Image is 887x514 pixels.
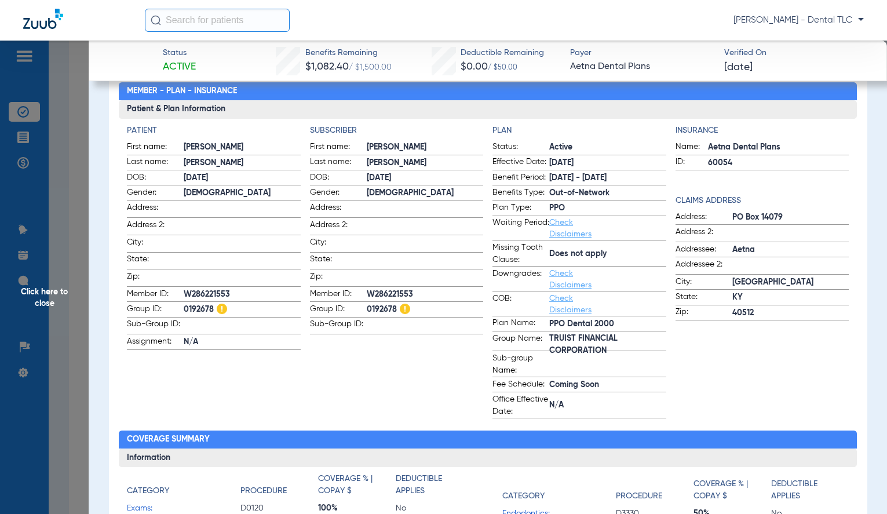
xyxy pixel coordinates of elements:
span: Aetna Dental Plans [708,141,849,154]
span: PPO Dental 2000 [549,318,666,330]
span: [PERSON_NAME] [184,157,300,169]
span: [GEOGRAPHIC_DATA] [732,276,849,289]
a: Check Disclaimers [549,269,592,289]
span: Address: [310,202,367,217]
span: [DATE] [549,157,666,169]
span: COB: [492,293,549,316]
app-breakdown-title: Procedure [616,473,693,506]
span: 40512 [732,307,849,319]
span: Waiting Period: [492,217,549,240]
span: Benefits Type: [492,187,549,201]
span: City: [310,236,367,252]
span: First name: [127,141,184,155]
a: Check Disclaimers [549,294,592,314]
span: [DATE] [724,60,753,75]
span: N/A [549,399,666,411]
h4: Coverage % | Copay $ [693,478,765,502]
h4: Patient [127,125,300,137]
app-breakdown-title: Category [127,473,240,501]
span: [DATE] - [DATE] [549,172,666,184]
span: Addressee: [676,243,732,257]
span: TRUIST FINANCIAL CORPORATION [549,338,666,351]
span: Status: [492,141,549,155]
span: Payer [570,47,714,59]
span: Active [163,60,196,74]
span: 0192678 [184,304,300,316]
span: Aetna Dental Plans [570,60,714,74]
span: D0120 [240,502,318,514]
span: Status [163,47,196,59]
span: Last name: [127,156,184,170]
app-breakdown-title: Deductible Applies [396,473,473,501]
span: Benefits Remaining [305,47,392,59]
span: $0.00 [461,61,488,72]
span: Member ID: [127,288,184,302]
span: [PERSON_NAME] [184,141,300,154]
h4: Category [502,490,545,502]
span: Address 2: [676,226,732,242]
span: N/A [184,336,300,348]
span: City: [676,276,732,290]
app-breakdown-title: Coverage % | Copay $ [693,473,771,506]
span: Member ID: [310,288,367,302]
span: ID: [676,156,708,170]
span: [DATE] [367,172,484,184]
span: Office Effective Date: [492,393,549,418]
span: Verified On [724,47,868,59]
span: State: [310,253,367,269]
span: State: [676,291,732,305]
span: W286221553 [367,289,484,301]
h4: Deductible Applies [396,473,468,497]
span: State: [127,253,184,269]
span: [DEMOGRAPHIC_DATA] [184,187,300,199]
span: Address 2: [127,219,184,235]
img: Hazard [400,304,410,314]
span: / $50.00 [488,64,517,71]
input: Search for patients [145,9,290,32]
span: Plan Name: [492,317,549,331]
span: Gender: [310,187,367,201]
iframe: Chat Widget [829,458,887,514]
app-breakdown-title: Category [502,473,616,506]
span: [PERSON_NAME] - Dental TLC [733,14,864,26]
span: Effective Date: [492,156,549,170]
span: City: [127,236,184,252]
h3: Patient & Plan Information [119,100,857,119]
span: PO Box 14079 [732,212,849,224]
h4: Plan [492,125,666,137]
span: Address: [676,211,732,225]
span: No [396,502,473,514]
span: Zip: [127,271,184,286]
span: [PERSON_NAME] [367,157,484,169]
span: 100% [318,502,396,514]
span: Downgrades: [492,268,549,291]
span: DOB: [310,172,367,185]
h4: Procedure [240,485,287,497]
h3: Information [119,449,857,467]
span: Gender: [127,187,184,201]
span: Fee Schedule: [492,378,549,392]
span: $1,082.40 [305,61,349,72]
h4: Deductible Applies [771,478,843,502]
h2: Coverage Summary [119,431,857,449]
span: Sub-group Name: [492,352,549,377]
h4: Subscriber [310,125,484,137]
span: First name: [310,141,367,155]
span: PPO [549,202,666,214]
span: Does not apply [549,248,666,260]
span: Group ID: [310,303,367,317]
span: Benefit Period: [492,172,549,185]
span: Addressee 2: [676,258,732,274]
span: Group Name: [492,333,549,351]
a: Check Disclaimers [549,218,592,238]
h4: Insurance [676,125,849,137]
span: Plan Type: [492,202,549,216]
span: W286221553 [184,289,300,301]
span: Group ID: [127,303,184,317]
span: Address 2: [310,219,367,235]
